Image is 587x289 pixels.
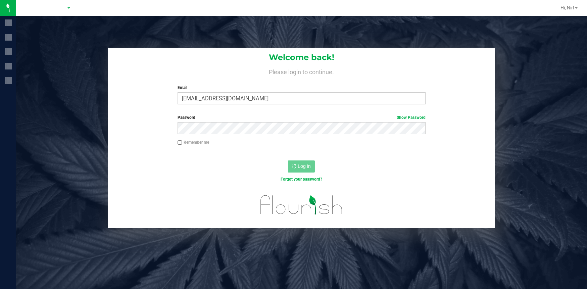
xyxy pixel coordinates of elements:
span: Password [178,115,195,120]
a: Show Password [397,115,426,120]
img: flourish_logo.svg [253,189,350,221]
label: Remember me [178,139,209,145]
h1: Welcome back! [108,53,495,62]
button: Log In [288,160,315,173]
span: Hi, Nir! [560,5,574,10]
a: Forgot your password? [281,177,322,182]
input: Remember me [178,140,182,145]
h4: Please login to continue. [108,67,495,75]
label: Email [178,85,426,91]
span: Log In [298,163,311,169]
